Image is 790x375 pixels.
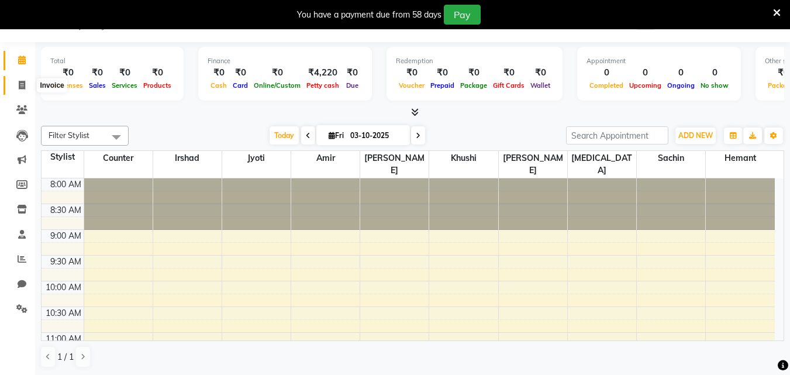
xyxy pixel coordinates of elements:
div: 0 [587,66,626,80]
div: 10:00 AM [43,281,84,294]
span: [MEDICAL_DATA] [568,151,636,178]
div: ₹0 [490,66,527,80]
div: ₹0 [427,66,457,80]
div: ₹0 [86,66,109,80]
span: Services [109,81,140,90]
div: Redemption [396,56,553,66]
span: 1 / 1 [57,351,74,363]
div: You have a payment due from 58 days [297,9,441,21]
span: sachin [637,151,705,166]
div: 0 [626,66,664,80]
div: ₹0 [342,66,363,80]
div: ₹0 [457,66,490,80]
span: Ongoing [664,81,698,90]
div: ₹0 [208,66,230,80]
span: No show [698,81,732,90]
span: khushi [429,151,498,166]
span: irshad [153,151,222,166]
div: ₹0 [527,66,553,80]
span: [PERSON_NAME] [360,151,429,178]
span: Completed [587,81,626,90]
span: ADD NEW [678,131,713,140]
input: 2025-10-03 [347,127,405,145]
div: Appointment [587,56,732,66]
span: [PERSON_NAME] [499,151,567,178]
div: 11:00 AM [43,333,84,345]
div: 10:30 AM [43,307,84,319]
div: ₹0 [50,66,86,80]
div: Stylist [42,151,84,163]
div: ₹0 [251,66,303,80]
span: Products [140,81,174,90]
button: ADD NEW [675,128,716,144]
div: Total [50,56,174,66]
span: amir [291,151,360,166]
span: jyoti [222,151,291,166]
span: Gift Cards [490,81,527,90]
input: Search Appointment [566,126,668,145]
span: Upcoming [626,81,664,90]
div: Finance [208,56,363,66]
span: Petty cash [303,81,342,90]
div: 0 [698,66,732,80]
div: Invoice [37,78,67,92]
div: 8:30 AM [48,204,84,216]
div: ₹0 [396,66,427,80]
span: Prepaid [427,81,457,90]
span: Today [270,126,299,145]
span: counter [84,151,153,166]
div: 8:00 AM [48,178,84,191]
span: Sales [86,81,109,90]
span: Online/Custom [251,81,303,90]
div: ₹4,220 [303,66,342,80]
span: Voucher [396,81,427,90]
span: Wallet [527,81,553,90]
div: ₹0 [109,66,140,80]
div: ₹0 [140,66,174,80]
span: Fri [326,131,347,140]
span: Cash [208,81,230,90]
div: 0 [664,66,698,80]
div: 9:30 AM [48,256,84,268]
span: Due [343,81,361,90]
span: Package [457,81,490,90]
div: 9:00 AM [48,230,84,242]
div: ₹0 [230,66,251,80]
span: hemant [706,151,775,166]
span: Card [230,81,251,90]
button: Pay [444,5,481,25]
span: Filter Stylist [49,130,89,140]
